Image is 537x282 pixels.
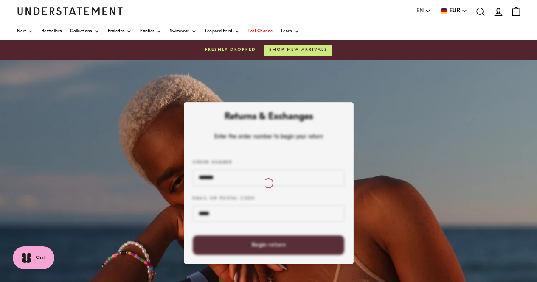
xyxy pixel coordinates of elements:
[264,45,332,56] button: Shop new arrivals
[205,29,233,34] span: Leopard Print
[248,29,273,34] span: Last Chance
[17,29,26,34] span: New
[17,45,520,56] a: Freshly droppedShop new arrivals
[281,22,300,40] a: Learn
[140,22,161,40] a: Panties
[450,6,460,16] span: EUR
[17,7,123,15] a: Understatement Homepage
[140,29,154,34] span: Panties
[416,6,431,16] button: EN
[170,29,189,34] span: Swimwear
[205,22,240,40] a: Leopard Print
[416,6,424,16] span: EN
[439,6,467,16] button: EUR
[205,47,256,53] span: Freshly dropped
[17,22,33,40] a: New
[42,22,62,40] a: Bestsellers
[8,242,42,274] iframe: Gorgias live chat messenger
[70,29,92,34] span: Collections
[108,22,132,40] a: Bralettes
[42,29,62,34] span: Bestsellers
[281,29,292,34] span: Learn
[170,22,196,40] a: Swimwear
[248,22,273,40] a: Last Chance
[108,29,125,34] span: Bralettes
[70,22,99,40] a: Collections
